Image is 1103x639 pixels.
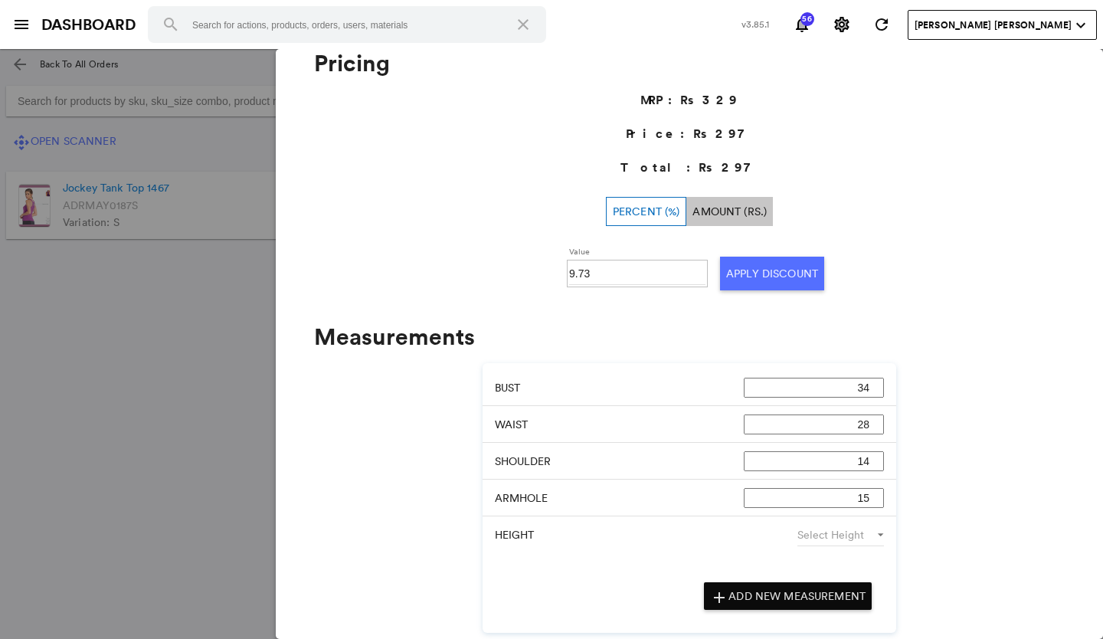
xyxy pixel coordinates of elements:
span: Add New Measurement [728,589,866,603]
button: addAdd New Measurement [704,582,872,610]
p: SHOULDER [495,454,744,469]
h2: Pricing [314,51,390,76]
button: Clear [505,6,542,43]
input: Value [569,262,705,285]
md-icon: menu [12,15,31,34]
button: Percent (%) [606,197,687,226]
h6: MRP : Rs 329 [640,91,738,110]
md-icon: notifications [793,15,811,34]
input: WAIST [744,415,884,434]
input: BUST [744,378,884,398]
md-icon: expand_more [1072,16,1090,34]
button: Settings [826,9,857,40]
span: v3.85.1 [741,18,770,31]
h6: Price : Rs 297 [626,125,752,143]
button: open sidebar [6,9,37,40]
input: ARMHOLE [744,488,884,508]
h2: Measurements [314,324,475,349]
button: Refresh State [866,9,897,40]
button: Search [152,6,189,43]
span: [PERSON_NAME] [PERSON_NAME] [915,18,1072,32]
p: BUST [495,380,744,395]
a: DASHBOARD [41,14,136,36]
p: HEIGHT [495,527,797,542]
button: User [908,10,1097,40]
p: WAIST [495,417,744,432]
input: Search for actions, products, orders, users, materials [148,6,546,43]
input: SHOULDER [744,451,884,471]
md-icon: settings [833,15,851,34]
button: Notifications [787,9,817,40]
span: 56 [800,15,815,23]
md-icon: refresh [872,15,891,34]
md-icon: search [162,15,180,34]
p: ARMHOLE [495,490,744,506]
md-icon: add [710,588,728,607]
h6: Total : Rs 297 [620,159,758,177]
button: Apply Discount [720,257,824,290]
md-icon: close [514,15,532,34]
md-select: Select Height [797,523,884,546]
button: Amount (Rs.) [686,197,773,226]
